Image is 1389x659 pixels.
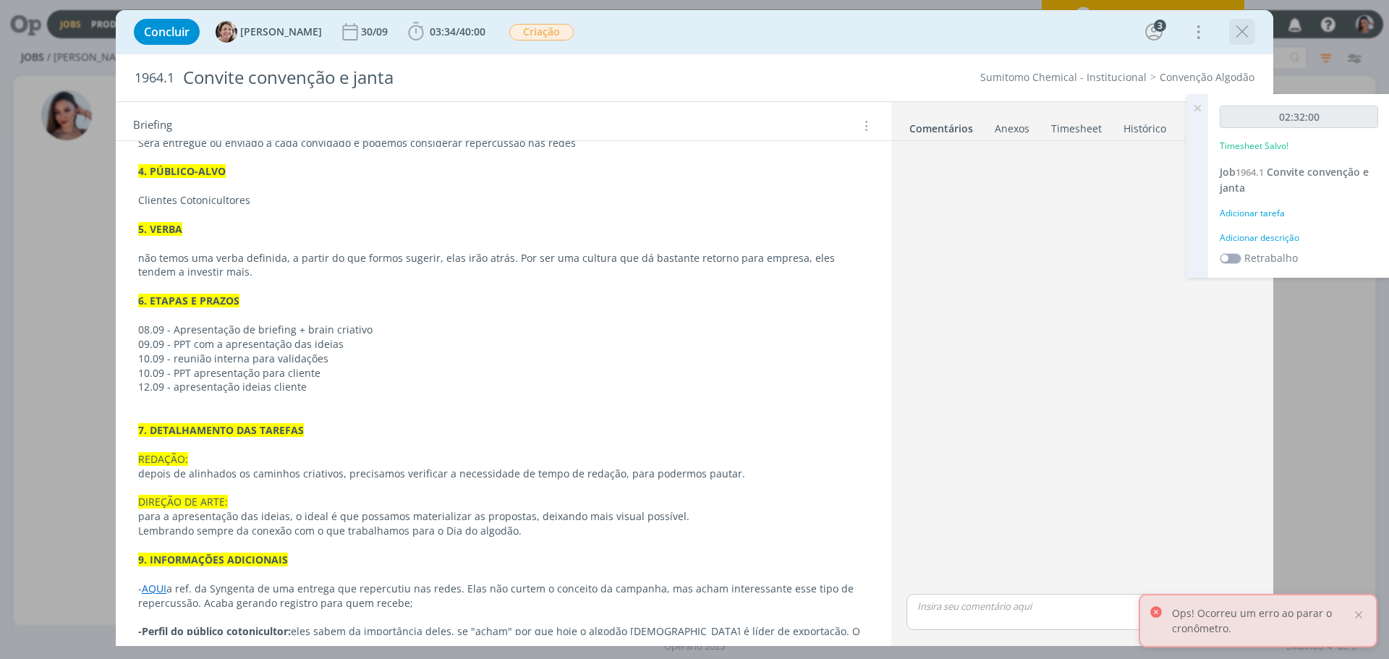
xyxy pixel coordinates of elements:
div: 3 [1154,20,1166,32]
img: A [216,21,237,43]
p: 08.09 - Apresentação de briefing + brain criativo [138,323,869,337]
button: Criação [509,23,574,41]
button: 3 [1142,20,1165,43]
label: Retrabalho [1244,250,1298,265]
p: 10.09 - reunião interna para validações [138,352,869,366]
p: para a apresentação das ideias, o ideal é que possamos materializar as propostas, deixando mais v... [138,509,869,524]
strong: 7. DETALHAMENTO DAS TAREFAS [138,423,304,437]
a: Job1964.1Convite convenção e janta [1220,165,1369,195]
span: REDAÇÃO: [138,452,188,466]
div: Adicionar tarefa [1220,207,1378,220]
strong: - [138,624,142,638]
span: 1964.1 [1236,166,1264,179]
a: Timesheet [1050,115,1103,136]
strong: 9. INFORMAÇÕES ADICIONAIS [138,553,288,566]
span: Briefing [133,116,172,135]
a: Sumitomo Chemical - Institucional [980,70,1147,84]
a: Histórico [1123,115,1167,136]
p: Ops! Ocorreu um erro ao parar o cronômetro. [1172,605,1351,636]
span: / [456,25,459,38]
span: Convite convenção e janta [1220,165,1369,195]
strong: 5. VERBA [138,222,182,236]
strong: 6. ETAPAS E PRAZOS [138,294,239,307]
span: 40:00 [459,25,485,38]
div: Convite convenção e janta [177,60,782,95]
span: 1964.1 [135,70,174,86]
button: 03:34/40:00 [404,20,489,43]
span: Concluir [144,26,190,38]
p: Timesheet Salvo! [1220,140,1288,153]
span: Criação [509,24,574,41]
p: 10.09 - PPT apresentação para cliente [138,366,869,380]
span: eles sabem da importância deles, se "acham" por que hoje o algodão [DEMOGRAPHIC_DATA] é líder de ... [138,624,863,652]
button: Concluir [134,19,200,45]
div: Adicionar descrição [1220,231,1378,245]
p: Clientes Cotonicultores [138,193,869,208]
p: não temos uma verba definida, a partir do que formos sugerir, elas irão atrás. Por ser uma cultur... [138,251,869,280]
div: dialog [116,10,1273,646]
div: Anexos [995,122,1029,136]
p: Lembrando sempre da conexão com o que trabalhamos para o Dia do algodão. [138,524,869,538]
strong: Perfil do público cotonicultor: [142,624,291,638]
a: Convenção Algodão [1160,70,1254,84]
p: - a ref. da Syngenta de uma entrega que repercutiu nas redes. Elas não curtem o conceito da campa... [138,582,869,611]
button: A[PERSON_NAME] [216,21,322,43]
span: 03:34 [430,25,456,38]
p: Será entregue ou enviado a cada convidado e podemos considerar repercussão nas redes [138,136,869,150]
span: [PERSON_NAME] [240,27,322,37]
a: AQUI [142,582,166,595]
p: 12.09 - apresentação ideias cliente [138,380,869,394]
p: 09.09 - PPT com a apresentação das ideias [138,337,869,352]
a: Comentários [909,115,974,136]
div: 30/09 [361,27,391,37]
strong: 4. PÚBLICO-ALVO [138,164,226,178]
span: DIREÇÃO DE ARTE: [138,495,228,509]
p: depois de alinhados os caminhos criativos, precisamos verificar a necessidade de tempo de redação... [138,467,869,481]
